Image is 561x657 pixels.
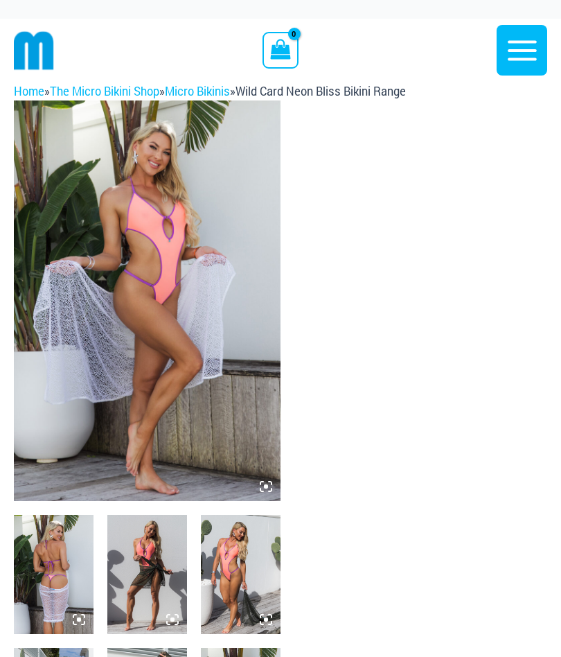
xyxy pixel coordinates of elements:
[14,84,406,98] span: » » »
[14,30,54,71] img: cropped mm emblem
[14,515,93,634] img: Wild Card Neon Bliss 819 One Piece St Martin 5996 Sarong 04
[201,515,280,634] img: Wild Card Neon Bliss 819 One Piece St Martin 5996 Sarong 08
[50,84,159,98] a: The Micro Bikini Shop
[165,84,230,98] a: Micro Bikinis
[14,100,280,501] img: Wild Card Neon Bliss 312 Top 01
[235,84,406,98] span: Wild Card Neon Bliss Bikini Range
[14,84,44,98] a: Home
[107,515,187,634] img: Wild Card Neon Bliss 819 One Piece St Martin 5996 Sarong 06
[262,32,298,68] a: View Shopping Cart, empty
